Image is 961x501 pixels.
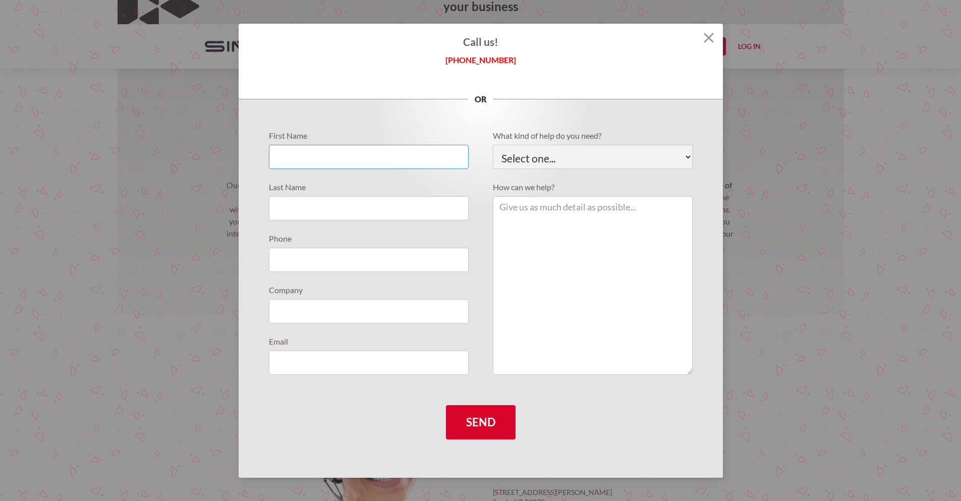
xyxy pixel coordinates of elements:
label: Phone [269,233,469,245]
label: What kind of help do you need? [493,130,693,142]
label: Company [269,284,469,296]
label: Last Name [269,181,469,193]
label: How can we help? [493,181,693,193]
input: Send [446,405,516,439]
h4: Call us! [239,36,723,48]
label: First Name [269,130,469,142]
p: or [468,93,493,105]
label: Email [269,336,469,348]
form: Support Requests [269,130,693,439]
span: [PHONE_NUMBER] [445,55,516,65]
